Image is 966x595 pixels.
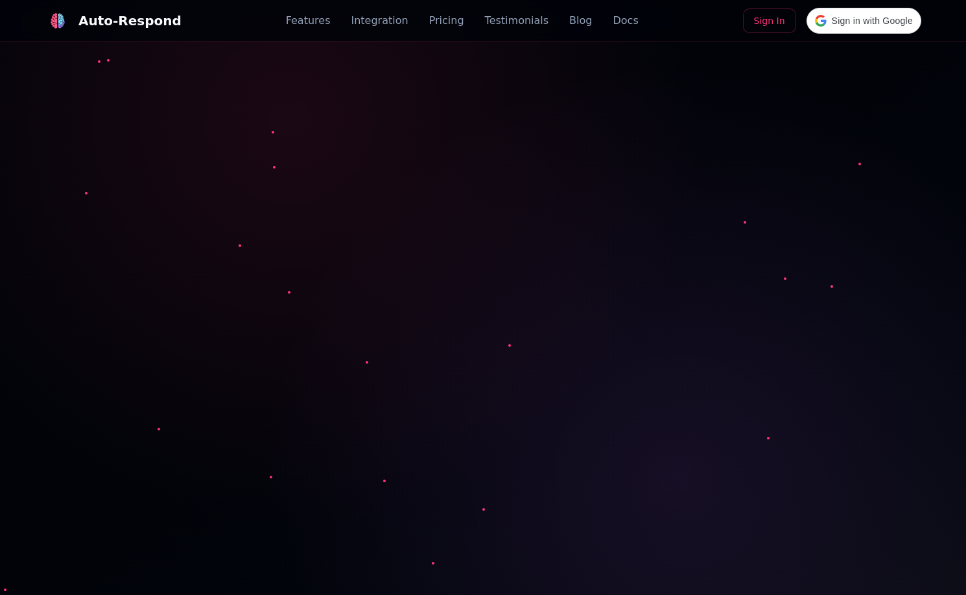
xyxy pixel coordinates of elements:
[429,13,464,29] a: Pricing
[45,8,182,34] a: Auto-Respond
[807,8,921,34] div: Sign in with Google
[569,13,592,29] a: Blog
[286,13,331,29] a: Features
[78,12,182,30] div: Auto-Respond
[50,13,65,29] img: logo.svg
[351,13,408,29] a: Integration
[832,14,913,28] span: Sign in with Google
[743,8,796,33] a: Sign In
[613,13,638,29] a: Docs
[485,13,549,29] a: Testimonials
